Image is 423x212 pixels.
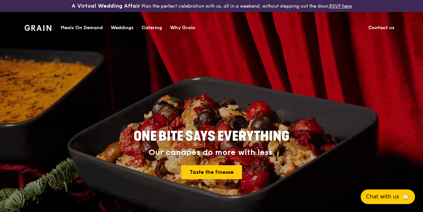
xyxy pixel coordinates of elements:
div: Our canapés do more with less. [92,148,331,157]
span: Chat with us [366,193,399,201]
span: ONE BITE SAYS EVERYTHING [134,128,289,144]
button: Chat with us🦙 [361,189,415,204]
a: RSVP here [329,3,352,9]
a: Taste the finesse [181,165,242,179]
a: Contact us [364,18,398,38]
h3: A Virtual Wedding Affair [72,3,140,9]
div: Meals On Demand [61,18,103,38]
a: GrainGrain [25,17,51,37]
div: Catering [142,18,162,38]
div: Why Grain [170,18,195,38]
div: Plan the perfect celebration with us, all in a weekend, without stepping out the door. [71,3,353,9]
a: Why Grain [166,18,199,38]
img: Grain [25,25,51,31]
a: Weddings [107,18,138,38]
div: Weddings [111,18,134,38]
a: Catering [138,18,166,38]
span: 🦙 [402,193,410,201]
